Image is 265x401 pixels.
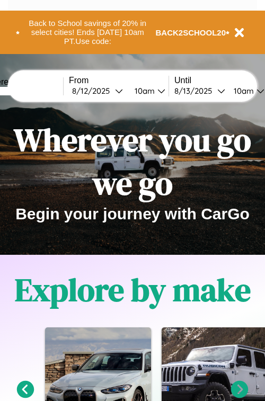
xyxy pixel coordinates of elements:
div: 10am [129,86,157,96]
div: 8 / 12 / 2025 [72,86,115,96]
b: BACK2SCHOOL20 [156,28,226,37]
h1: Explore by make [15,268,251,311]
button: 10am [126,85,169,96]
div: 8 / 13 / 2025 [174,86,217,96]
button: Back to School savings of 20% in select cities! Ends [DATE] 10am PT.Use code: [20,16,156,49]
button: 8/12/2025 [69,85,126,96]
div: 10am [228,86,257,96]
label: From [69,76,169,85]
